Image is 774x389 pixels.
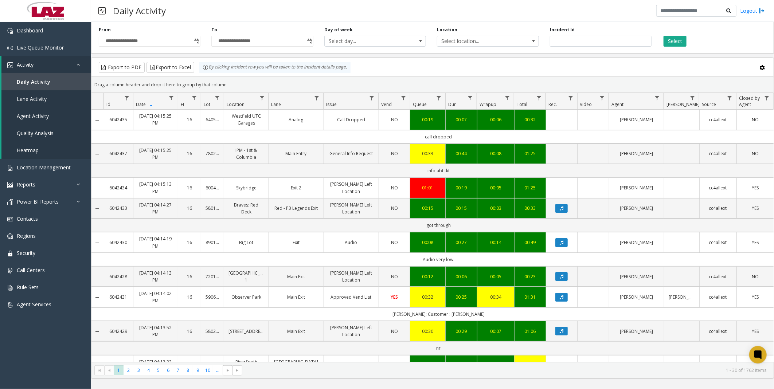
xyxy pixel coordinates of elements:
[383,205,406,212] a: NO
[183,294,196,300] a: 16
[482,294,510,300] a: 00:34
[108,273,129,280] a: 6042428
[391,274,398,280] span: NO
[247,367,766,373] kendo-pager-info: 1 - 30 of 1762 items
[725,93,735,103] a: Source Filter Menu
[109,2,169,20] h3: Daily Activity
[312,93,322,103] a: Lane Filter Menu
[325,36,406,46] span: Select day...
[17,130,54,137] span: Quality Analysis
[415,150,441,157] div: 00:33
[391,150,398,157] span: NO
[482,205,510,212] a: 00:03
[752,274,759,280] span: NO
[91,329,103,334] a: Collapse Details
[99,27,111,33] label: From
[482,184,510,191] a: 00:05
[17,198,59,205] span: Power BI Reports
[688,93,697,103] a: Parker Filter Menu
[741,150,769,157] a: NO
[415,273,441,280] div: 00:12
[228,358,264,372] a: RiverSouth Garage
[273,358,319,372] a: [GEOGRAPHIC_DATA] Exit
[206,116,219,123] a: 640580
[228,328,264,335] a: [STREET_ADDRESS]
[704,239,732,246] a: cc4allext
[415,184,441,191] div: 01:01
[7,251,13,256] img: 'icon'
[519,273,542,280] a: 00:23
[138,324,173,338] a: [DATE] 04:13:52 PM
[257,93,267,103] a: Location Filter Menu
[480,101,496,107] span: Wrapup
[741,328,769,335] a: YES
[399,93,408,103] a: Vend Filter Menu
[7,28,13,34] img: 'icon'
[148,102,154,107] span: Sortable
[7,165,13,171] img: 'icon'
[7,233,13,239] img: 'icon'
[519,116,542,123] a: 00:32
[124,365,133,375] span: Page 2
[273,328,319,335] a: Main Exit
[17,147,39,154] span: Heatmap
[704,184,732,191] a: cc4allext
[534,93,544,103] a: Total Filter Menu
[482,328,510,335] div: 00:07
[108,294,129,300] a: 6042431
[17,232,36,239] span: Regions
[450,184,473,191] a: 00:19
[103,219,774,232] td: got through
[450,328,473,335] a: 00:29
[666,101,700,107] span: [PERSON_NAME]
[614,273,660,280] a: [PERSON_NAME]
[91,295,103,300] a: Collapse Details
[450,294,473,300] a: 00:25
[519,328,542,335] a: 01:06
[108,205,129,212] a: 6042433
[91,240,103,246] a: Collapse Details
[192,36,200,46] span: Toggle popup
[103,130,774,144] td: call dropped
[7,302,13,308] img: 'icon'
[566,93,575,103] a: Rec. Filter Menu
[108,116,129,123] a: 6042435
[415,328,441,335] a: 00:30
[741,184,769,191] a: YES
[91,93,774,362] div: Data table
[273,239,319,246] a: Exit
[122,93,132,103] a: Id Filter Menu
[381,101,392,107] span: Vend
[450,239,473,246] div: 00:27
[614,150,660,157] a: [PERSON_NAME]
[752,328,759,334] span: YES
[519,205,542,212] div: 00:33
[108,184,129,191] a: 6042434
[614,294,660,300] a: [PERSON_NAME]
[704,294,732,300] a: cc4allext
[415,294,441,300] div: 00:32
[212,93,222,103] a: Lot Filter Menu
[741,294,769,300] a: YES
[614,184,660,191] a: [PERSON_NAME]
[213,365,223,375] span: Page 11
[328,324,374,338] a: [PERSON_NAME] Left Location
[752,117,759,123] span: NO
[664,36,687,47] button: Select
[519,184,542,191] div: 01:25
[203,64,208,70] img: infoIcon.svg
[7,268,13,274] img: 'icon'
[7,216,13,222] img: 'icon'
[103,253,774,266] td: Audio very low.
[741,273,769,280] a: NO
[482,239,510,246] a: 00:14
[166,93,176,103] a: Date Filter Menu
[114,365,124,375] span: Page 1
[752,239,759,245] span: YES
[383,184,406,191] a: NO
[153,365,163,375] span: Page 5
[17,95,47,102] span: Lane Activity
[138,235,173,249] a: [DATE] 04:14:19 PM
